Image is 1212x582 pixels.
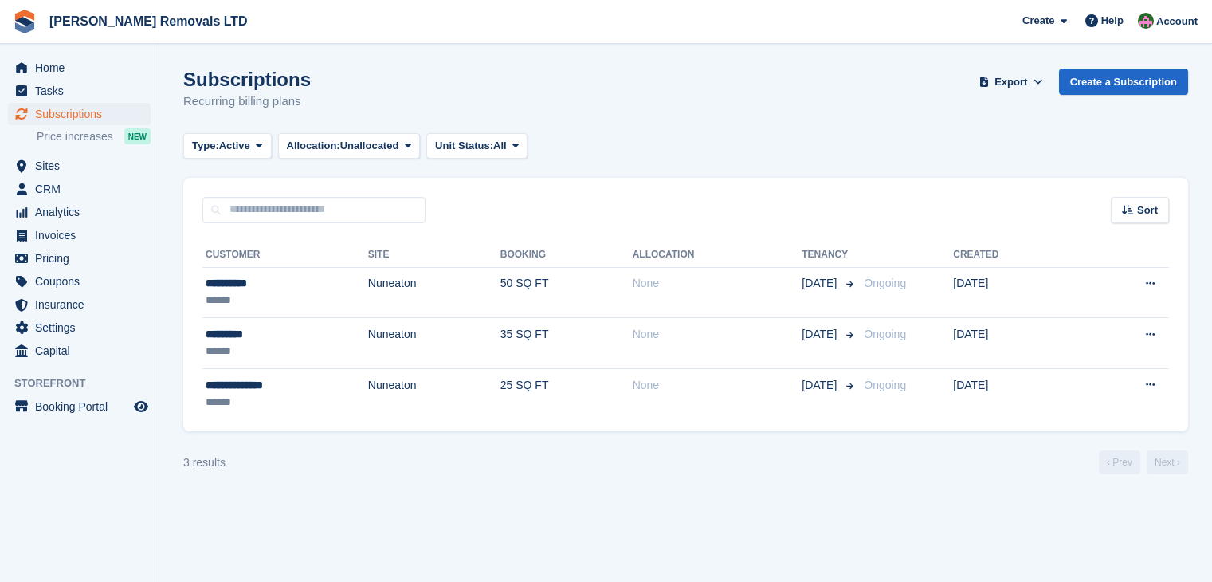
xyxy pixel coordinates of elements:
span: Sort [1137,203,1158,218]
th: Customer [202,242,368,268]
button: Unit Status: All [426,133,528,159]
img: Paul Withers [1138,13,1154,29]
span: Account [1156,14,1198,29]
a: menu [8,103,151,125]
img: stora-icon-8386f47178a22dfd0bd8f6a31ec36ba5ce8667c1dd55bd0f319d3a0aa187defe.svg [13,10,37,33]
span: Unallocated [340,138,399,154]
span: Subscriptions [35,103,131,125]
td: [DATE] [953,267,1077,318]
span: CRM [35,178,131,200]
a: menu [8,340,151,362]
span: Ongoing [864,328,906,340]
span: Capital [35,340,131,362]
span: Price increases [37,129,113,144]
span: Pricing [35,247,131,269]
span: Home [35,57,131,79]
a: menu [8,293,151,316]
a: Preview store [131,397,151,416]
th: Allocation [633,242,802,268]
span: [DATE] [802,275,840,292]
span: Unit Status: [435,138,493,154]
a: Create a Subscription [1059,69,1188,95]
a: menu [8,224,151,246]
a: menu [8,247,151,269]
span: Help [1101,13,1124,29]
div: None [633,377,802,394]
span: [DATE] [802,377,840,394]
a: menu [8,395,151,418]
p: Recurring billing plans [183,92,311,111]
h1: Subscriptions [183,69,311,90]
span: Type: [192,138,219,154]
span: Sites [35,155,131,177]
a: Price increases NEW [37,128,151,145]
td: Nuneaton [368,368,500,419]
span: Invoices [35,224,131,246]
th: Tenancy [802,242,857,268]
span: Insurance [35,293,131,316]
span: Active [219,138,250,154]
td: Nuneaton [368,318,500,369]
a: [PERSON_NAME] Removals LTD [43,8,254,34]
div: 3 results [183,454,226,471]
th: Created [953,242,1077,268]
a: menu [8,178,151,200]
th: Booking [500,242,633,268]
a: menu [8,201,151,223]
button: Type: Active [183,133,272,159]
span: Ongoing [864,379,906,391]
a: menu [8,317,151,339]
span: Booking Portal [35,395,131,418]
span: [DATE] [802,326,840,343]
a: menu [8,80,151,102]
span: Create [1022,13,1054,29]
span: Storefront [14,376,159,391]
td: 25 SQ FT [500,368,633,419]
span: Coupons [35,270,131,293]
span: Allocation: [287,138,340,154]
a: menu [8,155,151,177]
a: Previous [1099,450,1140,474]
td: [DATE] [953,318,1077,369]
a: menu [8,57,151,79]
td: 50 SQ FT [500,267,633,318]
td: 35 SQ FT [500,318,633,369]
td: Nuneaton [368,267,500,318]
th: Site [368,242,500,268]
div: None [633,326,802,343]
div: None [633,275,802,292]
span: Analytics [35,201,131,223]
td: [DATE] [953,368,1077,419]
nav: Page [1096,450,1191,474]
button: Export [976,69,1046,95]
button: Allocation: Unallocated [278,133,421,159]
span: Tasks [35,80,131,102]
a: menu [8,270,151,293]
span: Export [994,74,1027,90]
div: NEW [124,128,151,144]
a: Next [1147,450,1188,474]
span: All [493,138,507,154]
span: Settings [35,317,131,339]
span: Ongoing [864,277,906,289]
